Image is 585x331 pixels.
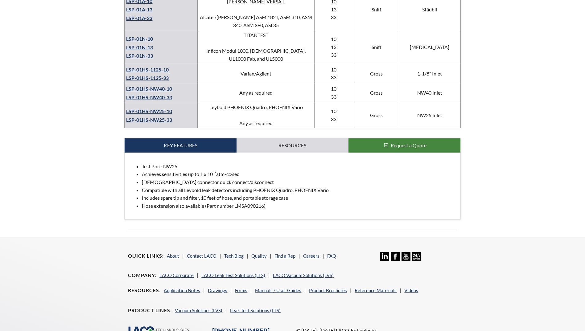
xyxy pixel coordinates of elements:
a: Tech Blog [224,253,244,259]
a: LSP-01A-13 [126,7,152,13]
li: [DEMOGRAPHIC_DATA] connector quick connect/disconnect [142,178,455,186]
td: Gross [354,64,399,83]
li: Compatible with all Leybold leak detectors including PHOENIX Quadro, PHOENIX Vario [142,186,455,194]
li: Includes spare tip and filter, 10 feet of hose, and portable storage case [142,194,455,202]
a: LSP-01HS-NW40-33 [126,94,172,100]
a: LSP-01A-33 [126,15,152,21]
li: Test Port: NW25 [142,162,455,170]
a: Find a Rep [274,253,295,259]
td: NW25 Inlet [399,102,461,128]
a: Leak Test Solutions (LTS) [230,308,281,313]
a: Careers [303,253,319,259]
td: Gross [354,102,399,128]
a: Contact LACO [187,253,216,259]
li: Hose extension also available (Part number LMSA090216) [142,202,455,210]
td: TITANTEST Inficon Modul 1000, [DEMOGRAPHIC_DATA], UL1000 Fab, and UL5000 [198,30,315,64]
a: Vacuum Solutions (LVS) [175,308,222,313]
h4: Resources [128,287,161,294]
a: Videos [404,288,418,293]
a: LACO Corporate [159,272,194,278]
td: Sniff [354,30,399,64]
a: LSP-01HS-1125-33 [126,75,169,81]
td: 10' 33' [315,64,354,83]
td: Gross [354,83,399,102]
a: LACO Vacuum Solutions (LVS) [273,272,334,278]
a: Reference Materials [355,288,397,293]
a: LSP-01HS-NW40-10 [126,86,172,92]
a: LSP-01HS-NW25-33 [126,117,172,123]
a: FAQ [327,253,336,259]
a: Product Brochures [309,288,347,293]
span: Request a Quote [391,142,426,148]
li: Achieves sensitivities up to 1 x 10 atm-cc/sec [142,170,455,178]
a: About [167,253,179,259]
a: Forms [235,288,247,293]
a: Resources [237,138,348,153]
a: LSP-01HS-NW25-10 [126,108,172,114]
td: 10' 33' [315,102,354,128]
td: Varian/Agilent [198,64,315,83]
a: 24/7 Support [412,256,421,262]
a: LSP-01N-33 [126,53,153,59]
a: Application Notes [164,288,200,293]
h4: Product Lines [128,307,172,314]
td: 10' 13' 33' [315,30,354,64]
sup: -7 [213,170,216,175]
a: LSP-01N-10 [126,36,153,42]
a: Key Features [125,138,237,153]
h4: Quick Links [128,253,164,259]
a: LSP-01N-13 [126,44,153,50]
a: Drawings [208,288,227,293]
a: Manuals / User Guides [255,288,301,293]
img: 24/7 Support Icon [412,252,421,261]
h4: Company [128,272,156,279]
td: [MEDICAL_DATA] [399,30,461,64]
a: Quality [251,253,267,259]
td: 1-1/8” Inlet [399,64,461,83]
a: LACO Leak Test Solutions (LTS) [201,272,265,278]
td: Any as required [198,83,315,102]
td: NW40 Inlet [399,83,461,102]
td: Leybold PHOENIX Quadro, PHOENIX Vario Any as required [198,102,315,128]
a: LSP-01HS-1125-10 [126,67,169,72]
td: 10' 33' [315,83,354,102]
button: Request a Quote [348,138,460,153]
